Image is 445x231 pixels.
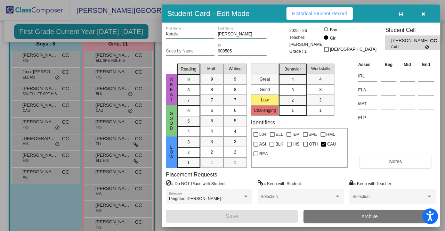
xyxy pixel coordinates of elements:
[168,77,175,102] span: Great
[181,66,196,72] span: Reading
[187,129,190,135] span: 4
[166,171,217,178] label: Placement Requests
[309,140,318,148] span: OTH
[330,27,337,33] div: Boy
[234,128,236,134] span: 4
[291,87,294,93] span: 3
[358,113,377,123] input: assessment
[251,119,275,126] label: Identifiers
[234,97,236,103] span: 7
[166,180,227,187] label: = Do NOT Place with Student:
[362,214,378,219] span: Archive
[389,159,402,164] span: Notes
[391,44,425,50] span: CAU
[234,149,236,155] span: 2
[211,128,213,134] span: 4
[327,140,336,148] span: CAU
[234,118,236,124] span: 5
[166,49,215,54] input: goes by name
[292,130,299,139] span: IEP
[330,35,337,41] div: Girl
[286,7,353,20] button: Historical Student Record
[319,76,322,82] span: 4
[259,150,268,158] span: REA
[311,66,330,72] span: Workskills
[276,130,283,139] span: ELL
[234,107,236,114] span: 6
[229,66,242,72] span: Writing
[358,99,377,109] input: assessment
[291,76,294,83] span: 4
[187,118,190,124] span: 5
[187,87,190,93] span: 8
[259,130,266,139] span: 504
[187,108,190,114] span: 6
[211,86,213,93] span: 8
[211,159,213,166] span: 1
[275,140,283,148] span: BLK
[234,159,236,166] span: 1
[284,66,301,72] span: Behavior
[291,97,294,104] span: 2
[330,45,377,53] span: [DEMOGRAPHIC_DATA]
[289,48,307,55] span: Grade : 1
[430,37,440,44] span: CC
[259,140,266,148] span: ASI
[360,155,431,168] button: Notes
[379,61,398,68] th: Beg
[292,11,347,16] span: Historical Student Record
[356,61,379,68] th: Asses
[168,111,175,131] span: Good
[187,149,190,156] span: 2
[258,180,302,187] label: = Keep with Student:
[398,61,416,68] th: Mid
[187,159,190,166] span: 1
[289,34,324,48] span: Teacher: [PERSON_NAME]
[211,139,213,145] span: 3
[319,107,322,114] span: 1
[293,140,300,148] span: HIS
[234,86,236,93] span: 8
[304,210,436,223] button: Archive
[211,76,213,82] span: 9
[309,130,317,139] span: SPE
[168,145,175,159] span: Low
[211,97,213,103] span: 7
[234,139,236,145] span: 3
[349,180,393,187] label: = Keep with Teacher:
[166,210,298,223] button: Save
[326,130,335,139] span: HML
[319,97,322,103] span: 2
[211,107,213,114] span: 6
[218,49,267,54] input: Enter ID
[291,107,294,114] span: 1
[187,139,190,145] span: 3
[169,196,221,201] span: Peighton [PERSON_NAME]
[358,71,377,81] input: assessment
[207,66,217,72] span: Math
[187,97,190,104] span: 7
[289,27,307,34] span: 2025 - 26
[234,76,236,82] span: 9
[391,37,430,44] span: [PERSON_NAME]
[416,61,436,68] th: End
[211,149,213,155] span: 2
[319,86,322,93] span: 3
[358,85,377,95] input: assessment
[187,76,190,83] span: 9
[211,118,213,124] span: 5
[167,9,250,18] h3: Student Card - Edit Mode
[226,213,238,219] span: Save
